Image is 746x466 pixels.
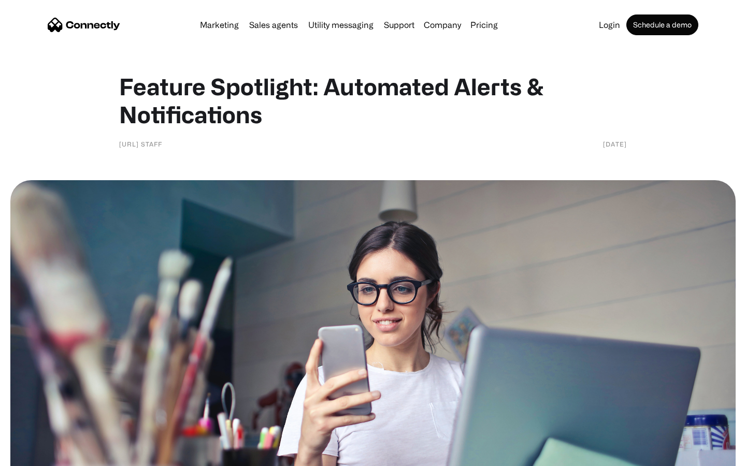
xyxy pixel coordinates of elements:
a: Pricing [466,21,502,29]
a: Sales agents [245,21,302,29]
ul: Language list [21,448,62,462]
a: Utility messaging [304,21,378,29]
a: Support [380,21,419,29]
a: Schedule a demo [626,14,698,35]
h1: Feature Spotlight: Automated Alerts & Notifications [119,72,627,128]
div: [DATE] [603,139,627,149]
a: Marketing [196,21,243,29]
aside: Language selected: English [10,448,62,462]
div: [URL] staff [119,139,162,149]
a: Login [595,21,624,29]
div: Company [424,18,461,32]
